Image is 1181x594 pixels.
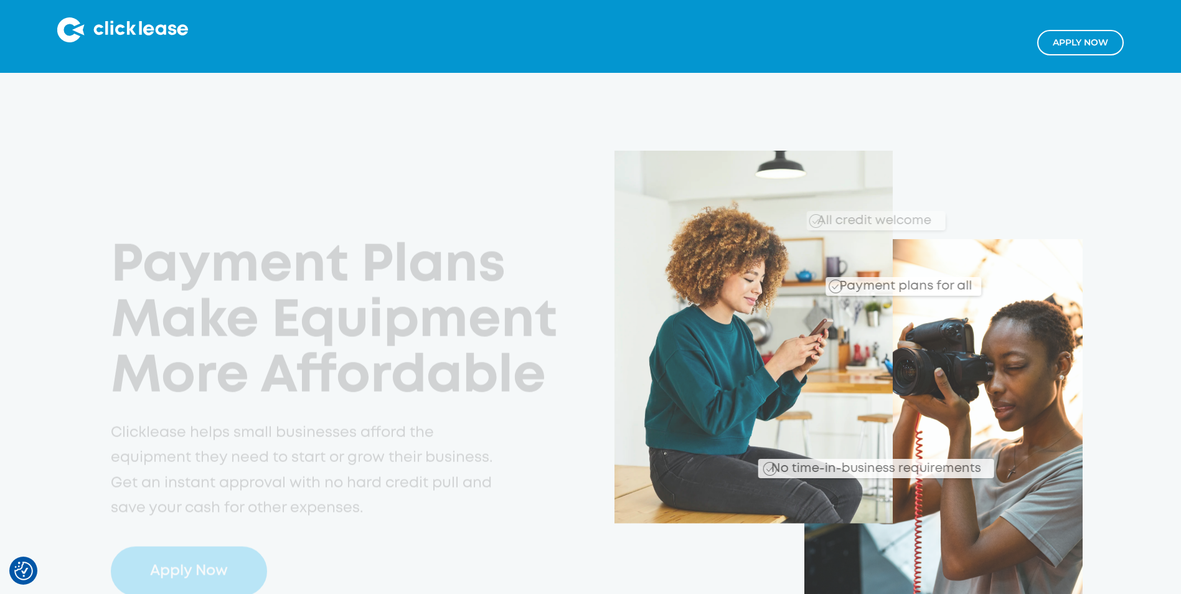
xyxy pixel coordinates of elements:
div: Payment plans for all [834,270,972,295]
img: Checkmark_callout [763,462,777,476]
div: All credit welcome [768,204,946,230]
h1: Payment Plans Make Equipment More Affordable [111,238,581,405]
img: Checkmark_callout [829,280,842,293]
img: Checkmark_callout [809,214,823,227]
button: Consent Preferences [14,562,33,580]
p: Clicklease helps small businesses afford the equipment they need to start or grow their business.... [111,420,499,521]
a: Apply NOw [1037,30,1124,55]
div: No time-in-business requirements [700,447,994,478]
img: Clicklease logo [57,17,188,42]
img: Revisit consent button [14,562,33,580]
